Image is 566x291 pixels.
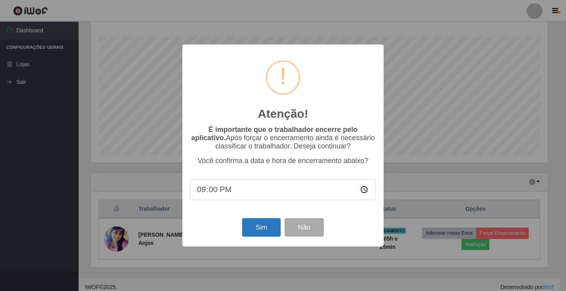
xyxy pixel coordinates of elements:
button: Não [285,218,323,237]
button: Sim [242,218,280,237]
p: Após forçar o encerramento ainda é necessário classificar o trabalhador. Deseja continuar? [190,126,376,150]
b: É importante que o trabalhador encerre pelo aplicativo. [191,126,357,142]
h2: Atenção! [258,107,308,121]
p: Você confirma a data e hora de encerramento abaixo? [190,157,376,165]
